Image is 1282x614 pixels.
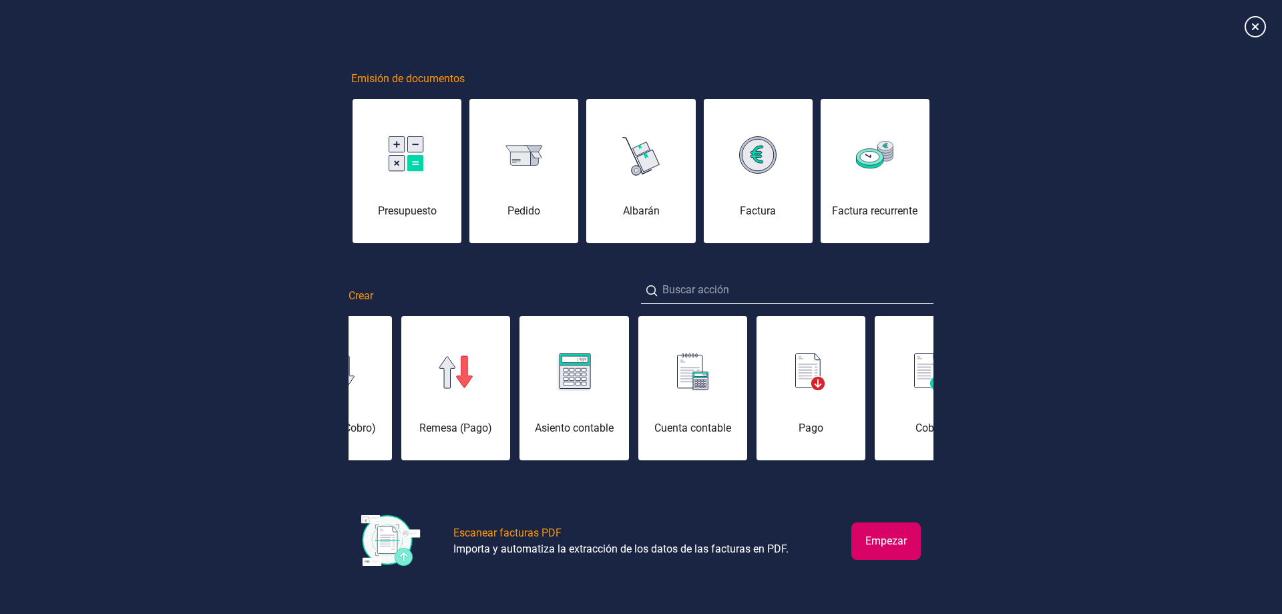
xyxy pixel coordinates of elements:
[622,132,660,178] img: img-albaran.svg
[851,522,921,560] button: Empezar
[641,277,933,304] input: Buscar acción
[349,288,373,304] span: Crear
[519,420,628,436] div: Asiento contable
[739,136,777,174] img: img-factura.svg
[505,145,543,166] img: img-pedido.svg
[453,525,562,541] div: Escanear facturas PDF
[821,203,929,219] div: Factura recurrente
[453,541,789,557] div: Importa y automatiza la extracción de los datos de las facturas en PDF.
[856,141,893,168] img: img-factura-recurrente.svg
[361,515,421,567] img: img-escanear-facturas-pdf.svg
[875,420,984,436] div: Cobro
[558,353,591,391] img: img-asiento-contable.svg
[586,203,695,219] div: Albarán
[351,71,465,87] span: Emisión de documentos
[353,203,461,219] div: Presupuesto
[704,203,813,219] div: Factura
[795,353,826,391] img: img-pago.svg
[439,355,473,389] img: img-remesa-pago.svg
[757,420,865,436] div: Pago
[638,420,747,436] div: Cuenta contable
[389,136,426,174] img: img-presupuesto.svg
[677,353,708,391] img: img-cuenta-contable.svg
[401,420,510,436] div: Remesa (Pago)
[914,353,945,391] img: img-cobro.svg
[469,203,578,219] div: Pedido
